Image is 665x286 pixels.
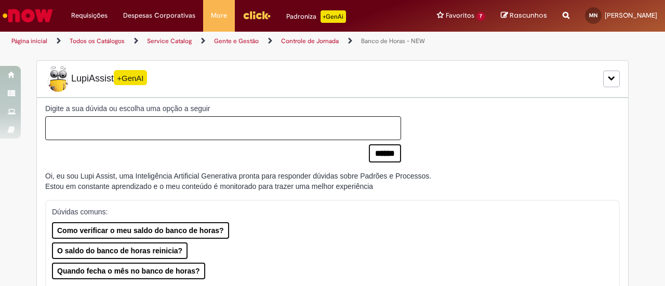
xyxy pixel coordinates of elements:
[71,10,108,21] span: Requisições
[52,263,205,279] button: Quando fecha o mês no banco de horas?
[214,37,259,45] a: Gente e Gestão
[52,242,188,259] button: O saldo do banco de horas reinicia?
[510,10,547,20] span: Rascunhos
[281,37,339,45] a: Controle de Jornada
[123,10,195,21] span: Despesas Corporativas
[361,37,425,45] a: Banco de Horas - NEW
[11,37,47,45] a: Página inicial
[476,12,485,21] span: 7
[36,60,629,98] div: LupiLupiAssist+GenAI
[70,37,125,45] a: Todos os Catálogos
[321,10,346,23] p: +GenAi
[286,10,346,23] div: Padroniza
[8,32,435,51] ul: Trilhas de página
[45,66,147,92] span: LupiAssist
[446,10,474,21] span: Favoritos
[501,11,547,21] a: Rascunhos
[147,37,192,45] a: Service Catalog
[52,207,605,217] p: Dúvidas comuns:
[243,7,271,23] img: click_logo_yellow_360x200.png
[45,66,71,92] img: Lupi
[45,171,431,192] div: Oi, eu sou Lupi Assist, uma Inteligência Artificial Generativa pronta para responder dúvidas sobr...
[45,103,401,114] label: Digite a sua dúvida ou escolha uma opção a seguir
[114,70,147,85] span: +GenAI
[605,11,657,20] span: [PERSON_NAME]
[211,10,227,21] span: More
[52,222,229,239] button: Como verificar o meu saldo do banco de horas?
[1,5,55,26] img: ServiceNow
[589,12,597,19] span: MN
